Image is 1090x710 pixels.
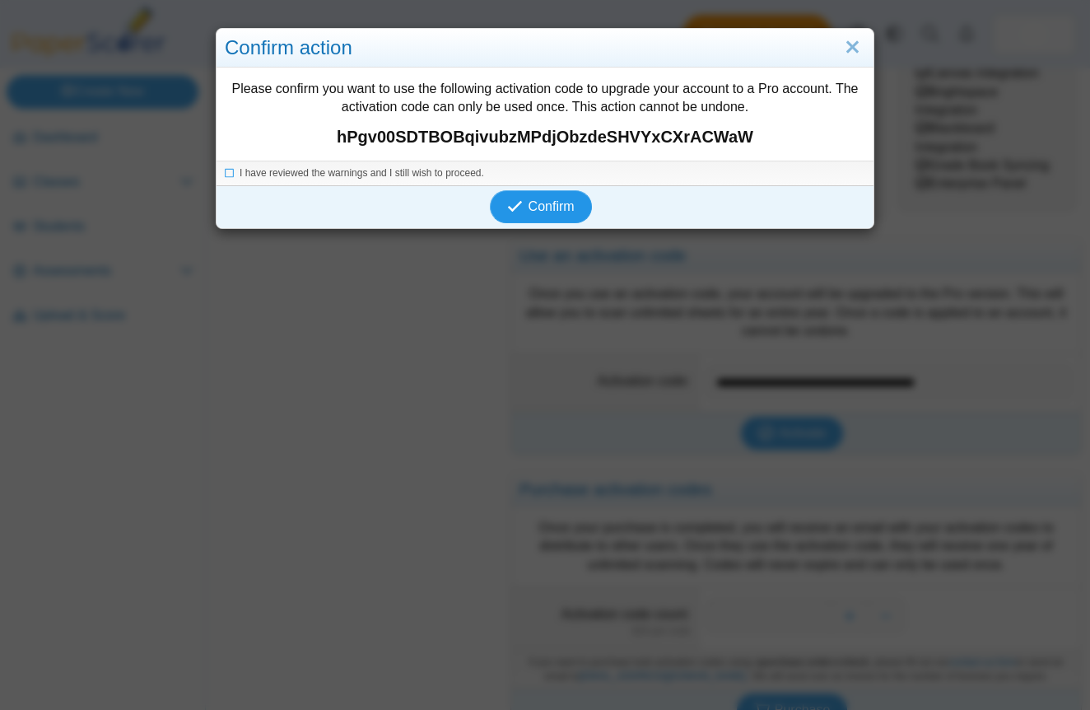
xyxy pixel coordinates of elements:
a: Close [840,34,865,62]
div: Please confirm you want to use the following activation code to upgrade your account to a Pro acc... [217,68,873,161]
div: Confirm action [217,29,873,68]
span: Confirm [529,199,575,213]
button: Confirm [490,190,591,223]
span: I have reviewed the warnings and I still wish to proceed. [240,167,484,179]
strong: hPgv00SDTBOBqivubzMPdjObzdeSHVYxCXrACWaW [225,125,865,148]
